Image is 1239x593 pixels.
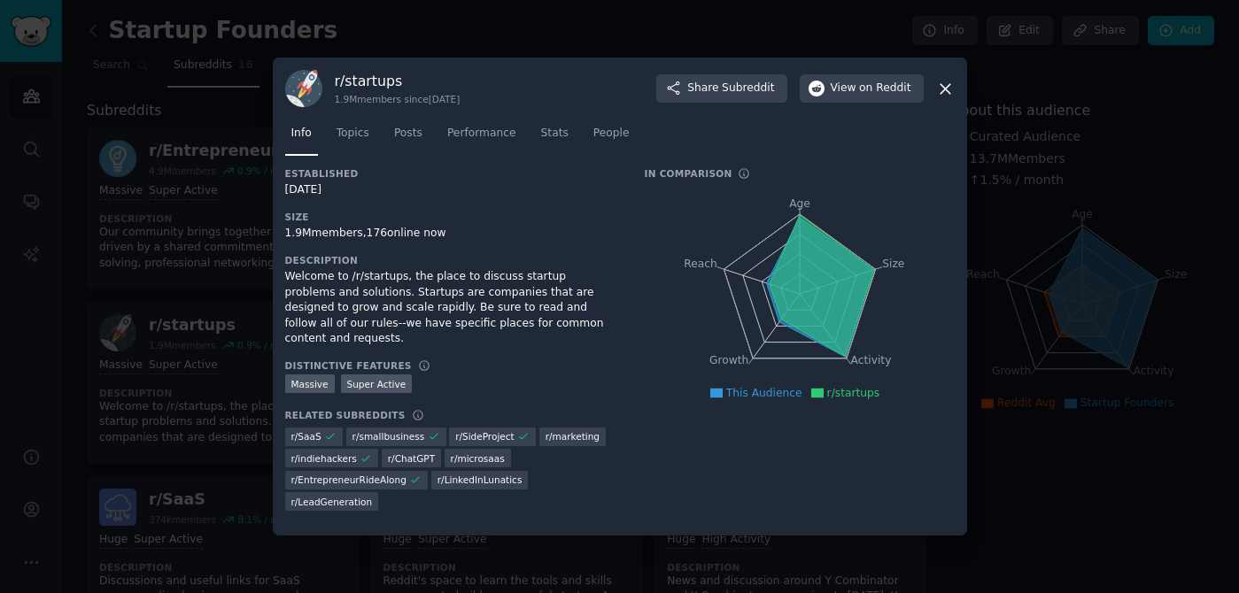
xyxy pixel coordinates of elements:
[687,81,774,96] span: Share
[285,119,318,156] a: Info
[859,81,910,96] span: on Reddit
[827,387,880,399] span: r/startups
[285,182,620,198] div: [DATE]
[285,374,335,393] div: Massive
[722,81,774,96] span: Subreddit
[882,258,904,270] tspan: Size
[850,354,891,366] tspan: Activity
[330,119,376,156] a: Topics
[291,452,357,465] span: r/ indiehackers
[341,374,413,393] div: Super Active
[285,254,620,266] h3: Description
[285,269,620,347] div: Welcome to /r/startups, the place to discuss startup problems and solutions. Startups are compani...
[656,74,786,103] button: ShareSubreddit
[285,167,620,180] h3: Established
[447,126,516,142] span: Performance
[291,496,373,508] span: r/ LeadGeneration
[455,430,515,443] span: r/ SideProject
[335,72,461,90] h3: r/ startups
[645,167,732,180] h3: In Comparison
[291,474,407,486] span: r/ EntrepreneurRideAlong
[285,226,620,242] div: 1.9M members, 176 online now
[388,452,435,465] span: r/ ChatGPT
[285,409,406,421] h3: Related Subreddits
[726,387,802,399] span: This Audience
[541,126,569,142] span: Stats
[535,119,575,156] a: Stats
[587,119,636,156] a: People
[546,430,600,443] span: r/ marketing
[352,430,425,443] span: r/ smallbusiness
[285,359,412,372] h3: Distinctive Features
[337,126,369,142] span: Topics
[709,354,748,366] tspan: Growth
[335,93,461,105] div: 1.9M members since [DATE]
[291,126,312,142] span: Info
[438,474,523,486] span: r/ LinkedInLunatics
[285,211,620,223] h3: Size
[441,119,523,156] a: Performance
[684,258,717,270] tspan: Reach
[800,74,924,103] button: Viewon Reddit
[291,430,321,443] span: r/ SaaS
[394,126,422,142] span: Posts
[388,119,429,156] a: Posts
[831,81,911,96] span: View
[451,452,505,465] span: r/ microsaas
[285,70,322,107] img: startups
[789,197,810,210] tspan: Age
[593,126,630,142] span: People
